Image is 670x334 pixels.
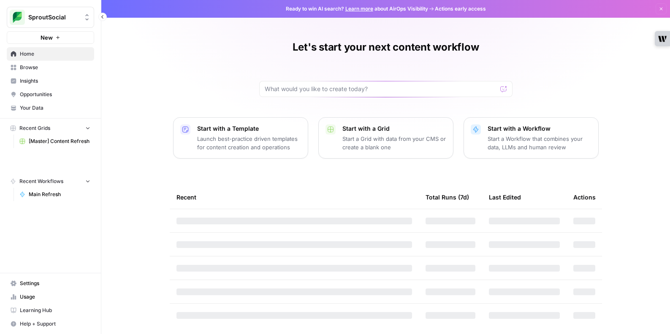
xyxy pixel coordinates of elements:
[342,124,446,133] p: Start with a Grid
[345,5,373,12] a: Learn more
[19,178,63,185] span: Recent Workflows
[464,117,599,159] button: Start with a WorkflowStart a Workflow that combines your data, LLMs and human review
[488,135,591,151] p: Start a Workflow that combines your data, LLMs and human review
[7,88,94,101] a: Opportunities
[20,50,90,58] span: Home
[286,5,428,13] span: Ready to win AI search? about AirOps Visibility
[173,117,308,159] button: Start with a TemplateLaunch best-practice driven templates for content creation and operations
[20,307,90,314] span: Learning Hub
[7,175,94,188] button: Recent Workflows
[7,101,94,115] a: Your Data
[29,137,90,145] span: [Master] Content Refresh
[197,135,301,151] p: Launch best-practice driven templates for content creation and operations
[28,13,79,22] span: SproutSocial
[573,186,596,209] div: Actions
[7,31,94,44] button: New
[489,186,521,209] div: Last Edited
[7,47,94,61] a: Home
[20,64,90,71] span: Browse
[20,320,90,328] span: Help + Support
[488,124,591,133] p: Start with a Workflow
[318,117,453,159] button: Start with a GridStart a Grid with data from your CMS or create a blank one
[16,135,94,148] a: [Master] Content Refresh
[265,85,497,93] input: What would you like to create today?
[20,293,90,301] span: Usage
[176,186,412,209] div: Recent
[7,290,94,304] a: Usage
[20,77,90,85] span: Insights
[7,7,94,28] button: Workspace: SproutSocial
[7,304,94,317] a: Learning Hub
[7,61,94,74] a: Browse
[197,124,301,133] p: Start with a Template
[16,188,94,201] a: Main Refresh
[7,122,94,135] button: Recent Grids
[20,280,90,287] span: Settings
[29,191,90,198] span: Main Refresh
[19,124,50,132] span: Recent Grids
[435,5,486,13] span: Actions early access
[7,277,94,290] a: Settings
[293,40,479,54] h1: Let's start your next content workflow
[342,135,446,151] p: Start a Grid with data from your CMS or create a blank one
[41,33,53,42] span: New
[426,186,469,209] div: Total Runs (7d)
[20,91,90,98] span: Opportunities
[7,74,94,88] a: Insights
[10,10,25,25] img: SproutSocial Logo
[20,104,90,112] span: Your Data
[7,317,94,331] button: Help + Support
